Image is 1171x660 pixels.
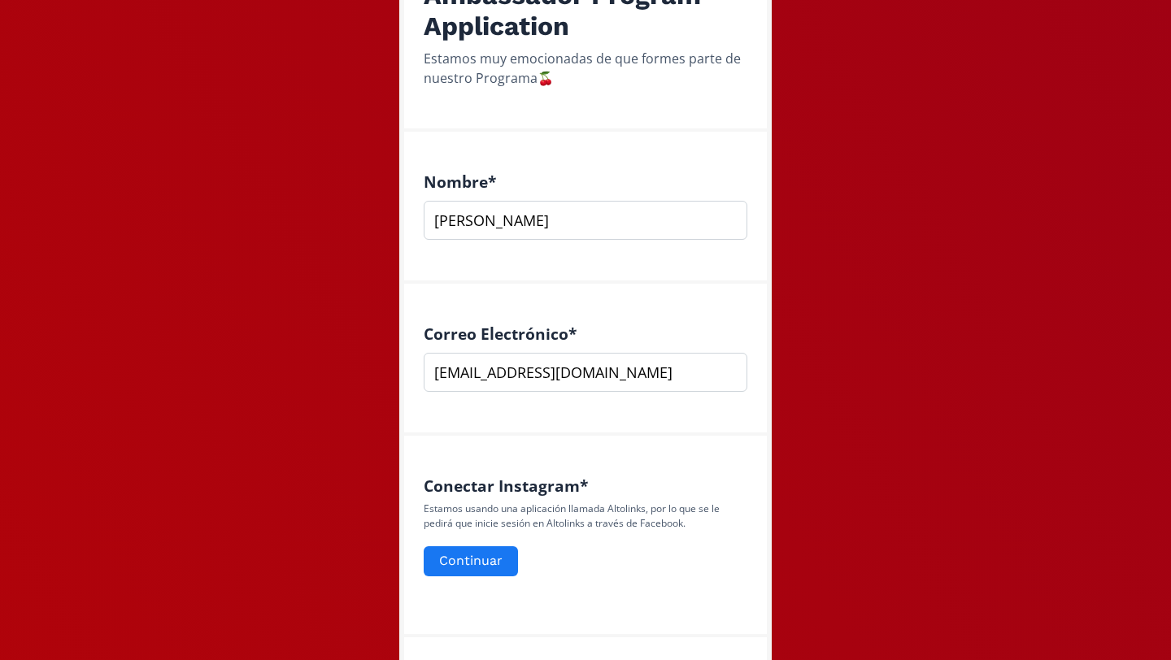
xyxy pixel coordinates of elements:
input: nombre@ejemplo.com [424,353,747,392]
input: Escribe aquí tu respuesta... [424,201,747,240]
p: Estamos usando una aplicación llamada Altolinks, por lo que se le pedirá que inicie sesión en Alt... [424,502,747,531]
h4: Nombre * [424,172,747,191]
div: Estamos muy emocionadas de que formes parte de nuestro Programa🍒 [424,49,747,88]
button: Continuar [424,546,518,576]
h4: Conectar Instagram * [424,476,747,495]
h4: Correo Electrónico * [424,324,747,343]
